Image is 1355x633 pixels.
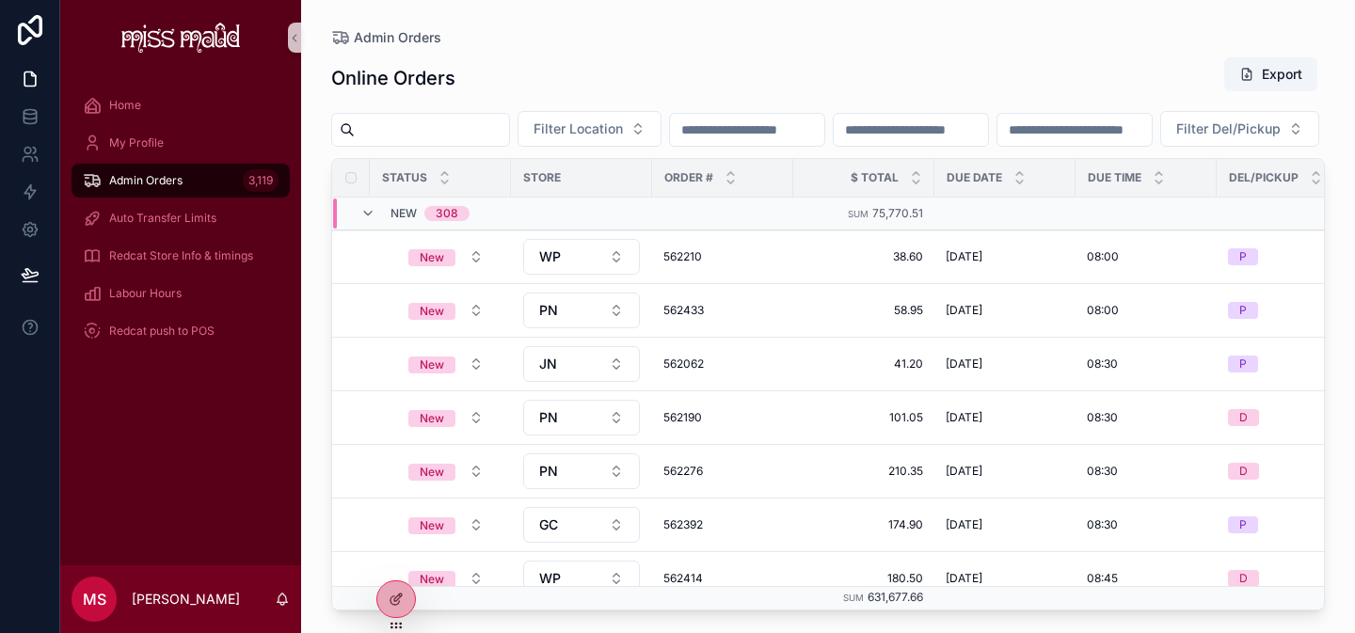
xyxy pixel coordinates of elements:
[1087,571,1205,586] a: 08:45
[946,303,982,318] span: [DATE]
[392,346,500,382] a: Select Button
[539,355,557,373] span: JN
[522,292,641,329] a: Select Button
[946,464,1064,479] a: [DATE]
[393,562,499,595] button: Select Button
[946,303,1064,318] a: [DATE]
[1088,170,1141,185] span: Due Time
[522,345,641,383] a: Select Button
[1239,356,1247,372] div: P
[539,515,558,534] span: GC
[420,410,444,427] div: New
[1087,464,1118,479] span: 08:30
[805,571,923,586] span: 180.50
[1087,249,1119,264] span: 08:00
[523,561,640,596] button: Select Button
[1228,302,1347,319] a: P
[534,119,623,138] span: Filter Location
[1087,356,1205,372] a: 08:30
[868,590,923,604] span: 631,677.66
[522,238,641,276] a: Select Button
[109,248,253,263] span: Redcat Store Info & timings
[1176,119,1281,138] span: Filter Del/Pickup
[72,164,290,198] a: Admin Orders3,119
[393,454,499,488] button: Select Button
[109,98,141,113] span: Home
[946,410,1064,425] a: [DATE]
[109,286,182,301] span: Labour Hours
[392,507,500,543] a: Select Button
[946,356,1064,372] a: [DATE]
[354,28,441,47] span: Admin Orders
[518,111,662,147] button: Select Button
[523,293,640,328] button: Select Button
[523,453,640,489] button: Select Button
[947,170,1002,185] span: Due Date
[843,593,864,603] small: Sum
[109,211,216,226] span: Auto Transfer Limits
[1239,302,1247,319] div: P
[1160,111,1319,147] button: Select Button
[420,249,444,266] div: New
[392,293,500,328] a: Select Button
[805,356,923,372] a: 41.20
[523,400,640,435] button: Select Button
[132,590,240,609] p: [PERSON_NAME]
[523,346,640,382] button: Select Button
[72,201,290,235] a: Auto Transfer Limits
[523,170,561,185] span: Store
[805,249,923,264] a: 38.60
[1087,410,1118,425] span: 08:30
[805,303,923,318] a: 58.95
[663,249,782,264] span: 562210
[1087,410,1205,425] a: 08:30
[663,410,782,425] a: 562190
[523,239,640,275] button: Select Button
[663,571,782,586] span: 562414
[946,464,982,479] span: [DATE]
[522,506,641,544] a: Select Button
[420,303,444,320] div: New
[1087,249,1205,264] a: 08:00
[420,517,444,534] div: New
[851,170,899,185] span: $ Total
[1239,516,1247,533] div: P
[72,126,290,160] a: My Profile
[1228,248,1347,265] a: P
[663,356,782,372] a: 562062
[109,324,215,339] span: Redcat push to POS
[1087,517,1205,532] a: 08:30
[539,247,561,266] span: WP
[1087,571,1118,586] span: 08:45
[539,569,561,588] span: WP
[663,303,782,318] span: 562433
[1087,356,1118,372] span: 08:30
[392,561,500,596] a: Select Button
[392,400,500,435] a: Select Button
[523,507,640,543] button: Select Button
[72,239,290,273] a: Redcat Store Info & timings
[805,410,923,425] a: 101.05
[393,401,499,435] button: Select Button
[393,240,499,274] button: Select Button
[946,249,1064,264] a: [DATE]
[1087,303,1205,318] a: 08:00
[121,23,241,53] img: App logo
[331,28,441,47] a: Admin Orders
[1224,57,1317,91] button: Export
[805,517,923,532] a: 174.90
[664,170,713,185] span: Order #
[522,399,641,436] a: Select Button
[420,464,444,481] div: New
[109,173,183,188] span: Admin Orders
[663,464,782,479] a: 562276
[946,517,982,532] span: [DATE]
[946,356,982,372] span: [DATE]
[83,588,106,610] span: MS
[539,462,558,481] span: PN
[1087,464,1205,479] a: 08:30
[72,88,290,122] a: Home
[109,135,164,150] span: My Profile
